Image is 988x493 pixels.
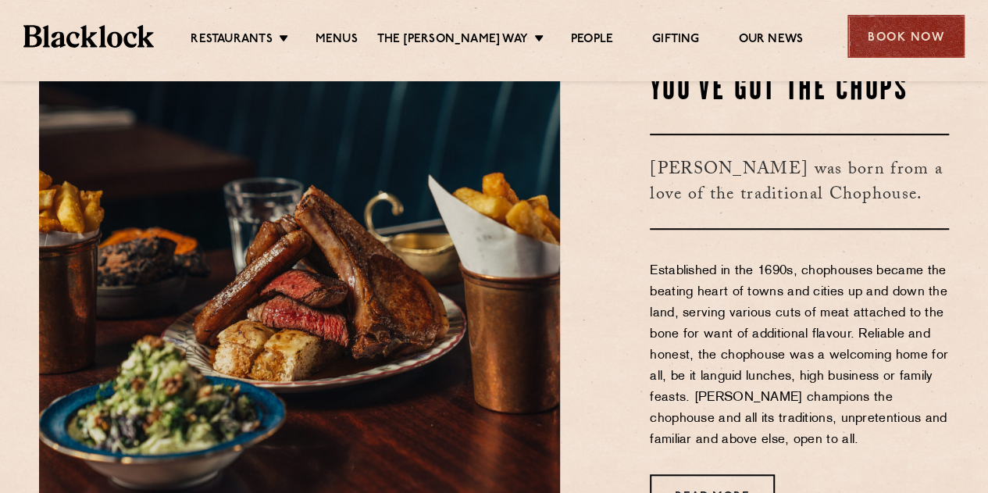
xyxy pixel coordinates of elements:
div: Book Now [847,15,965,58]
a: The [PERSON_NAME] Way [377,32,528,49]
h3: [PERSON_NAME] was born from a love of the traditional Chophouse. [650,134,949,230]
p: Established in the 1690s, chophouses became the beating heart of towns and cities up and down the... [650,261,949,451]
img: BL_Textured_Logo-footer-cropped.svg [23,25,154,47]
a: Restaurants [191,32,272,49]
a: People [571,32,613,49]
a: Our News [738,32,803,49]
h2: You've Got The Chops [650,71,949,110]
a: Gifting [652,32,699,49]
a: Menus [316,32,358,49]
